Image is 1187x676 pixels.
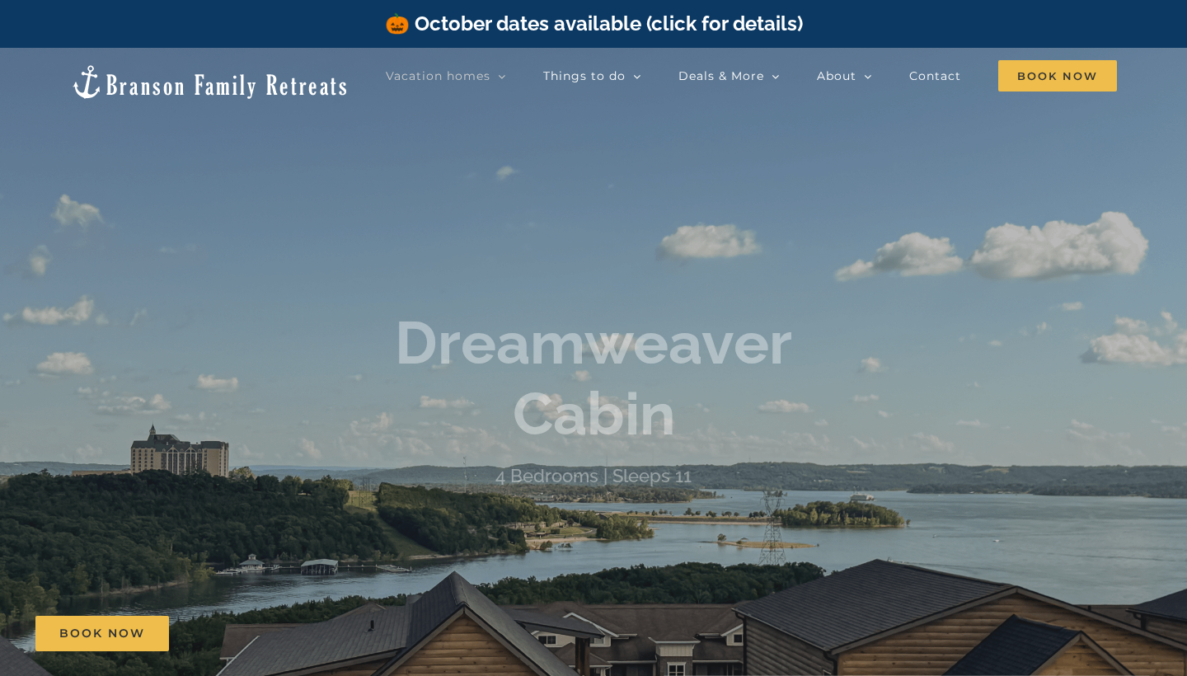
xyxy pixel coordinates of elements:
[35,616,169,651] a: Book Now
[543,59,641,92] a: Things to do
[395,307,792,448] b: Dreamweaver Cabin
[909,59,961,92] a: Contact
[678,59,780,92] a: Deals & More
[543,70,626,82] span: Things to do
[678,70,764,82] span: Deals & More
[385,12,803,35] a: 🎃 October dates available (click for details)
[909,70,961,82] span: Contact
[386,70,490,82] span: Vacation homes
[59,627,145,641] span: Book Now
[817,70,856,82] span: About
[386,59,506,92] a: Vacation homes
[998,60,1117,92] span: Book Now
[386,59,1117,92] nav: Main Menu
[817,59,872,92] a: About
[70,63,350,101] img: Branson Family Retreats Logo
[495,465,692,486] h4: 4 Bedrooms | Sleeps 11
